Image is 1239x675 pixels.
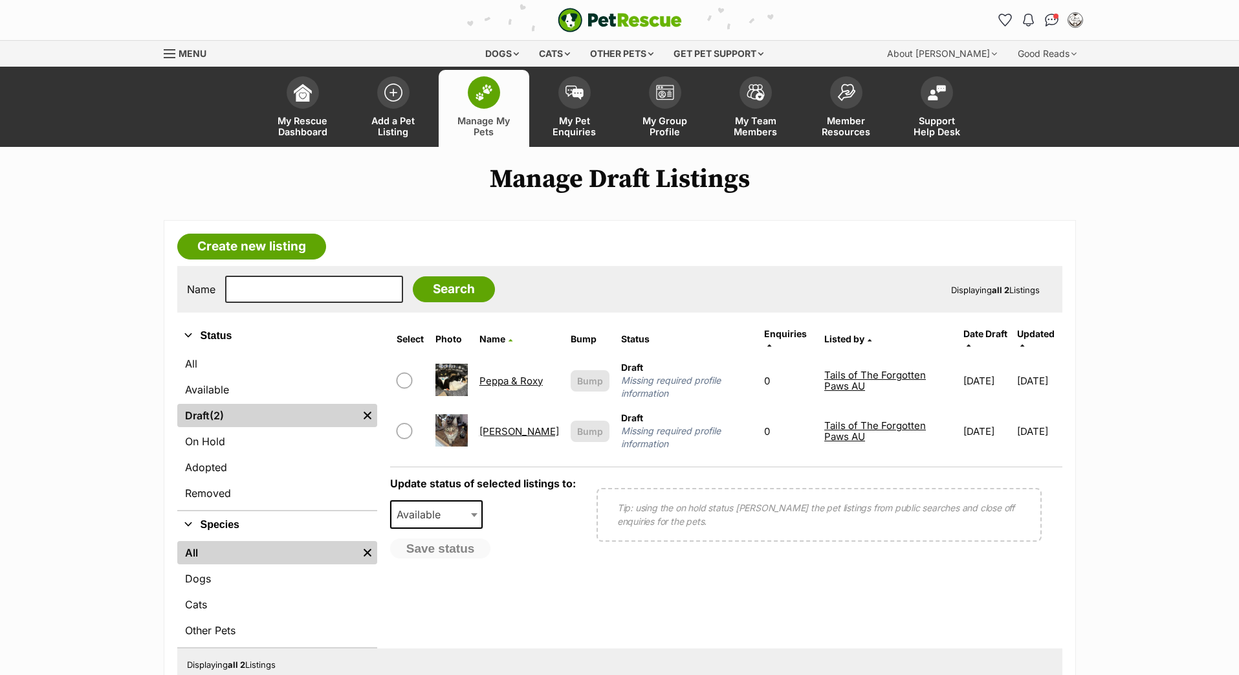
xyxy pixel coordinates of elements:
[636,115,694,137] span: My Group Profile
[824,333,872,344] a: Listed by
[1045,14,1058,27] img: chat-41dd97257d64d25036548639549fe6c8038ab92f7586957e7f3b1b290dea8141.svg
[479,375,543,387] a: Peppa & Roxy
[358,404,377,427] a: Remove filter
[177,567,377,590] a: Dogs
[455,115,513,137] span: Manage My Pets
[177,404,358,427] a: Draft
[258,70,348,147] a: My Rescue Dashboard
[210,408,224,423] span: (2)
[1065,10,1086,30] button: My account
[413,276,495,302] input: Search
[664,41,773,67] div: Get pet support
[529,70,620,147] a: My Pet Enquiries
[1017,356,1060,405] td: [DATE]
[476,41,528,67] div: Dogs
[824,333,864,344] span: Listed by
[177,538,377,647] div: Species
[995,10,1016,30] a: Favourites
[364,115,422,137] span: Add a Pet Listing
[177,456,377,479] a: Adopted
[571,421,609,442] button: Bump
[621,425,752,450] span: Missing required profile information
[390,538,491,559] button: Save status
[620,70,710,147] a: My Group Profile
[187,283,215,295] label: Name
[177,234,326,260] a: Create new listing
[617,501,1021,528] p: Tip: using the on hold status [PERSON_NAME] the pet listings from public searches and close off e...
[177,481,377,505] a: Removed
[179,48,206,59] span: Menu
[616,324,758,355] th: Status
[581,41,663,67] div: Other pets
[801,70,892,147] a: Member Resources
[479,333,512,344] a: Name
[951,285,1040,295] span: Displaying Listings
[228,659,245,670] strong: all 2
[764,328,807,339] span: translation missing: en.admin.listings.index.attributes.enquiries
[177,593,377,616] a: Cats
[759,406,818,456] td: 0
[764,328,807,349] a: Enquiries
[294,83,312,102] img: dashboard-icon-eb2f2d2d3e046f16d808141f083e7271f6b2e854fb5c12c21221c1fb7104beca.svg
[565,85,584,100] img: pet-enquiries-icon-7e3ad2cf08bfb03b45e93fb7055b45f3efa6380592205ae92323e6603595dc1f.svg
[391,505,454,524] span: Available
[747,84,765,101] img: team-members-icon-5396bd8760b3fe7c0b43da4ab00e1e3bb1a5d9ba89233759b79545d2d3fc5d0d.svg
[992,285,1009,295] strong: all 2
[187,659,276,670] span: Displaying Listings
[878,41,1006,67] div: About [PERSON_NAME]
[545,115,604,137] span: My Pet Enquiries
[430,324,473,355] th: Photo
[177,349,377,510] div: Status
[558,8,682,32] a: PetRescue
[177,352,377,375] a: All
[1017,406,1060,456] td: [DATE]
[384,83,402,102] img: add-pet-listing-icon-0afa8454b4691262ce3f59096e99ab1cd57d4a30225e0717b998d2c9b9846f56.svg
[571,370,609,392] button: Bump
[358,541,377,564] a: Remove filter
[928,85,946,100] img: help-desk-icon-fdf02630f3aa405de69fd3d07c3f3aa587a6932b1a1747fa1d2bba05be0121f9.svg
[475,84,493,101] img: manage-my-pets-icon-02211641906a0b7f246fdf0571729dbe1e7629f14944591b6c1af311fb30b64b.svg
[439,70,529,147] a: Manage My Pets
[479,333,505,344] span: Name
[621,374,752,400] span: Missing required profile information
[479,425,559,437] a: [PERSON_NAME]
[577,425,603,438] span: Bump
[1017,328,1055,349] a: Updated
[621,362,643,373] span: Draft
[837,83,855,101] img: member-resources-icon-8e73f808a243e03378d46382f2149f9095a855e16c252ad45f914b54edf8863c.svg
[727,115,785,137] span: My Team Members
[177,327,377,344] button: Status
[892,70,982,147] a: Support Help Desk
[1018,10,1039,30] button: Notifications
[390,500,483,529] span: Available
[963,328,1007,339] span: translation missing: en.admin.listings.index.attributes.date_draft
[177,378,377,401] a: Available
[164,41,215,64] a: Menu
[621,412,643,423] span: Draft
[656,85,674,100] img: group-profile-icon-3fa3cf56718a62981997c0bc7e787c4b2cf8bcc04b72c1350f741eb67cf2f40e.svg
[759,356,818,405] td: 0
[908,115,966,137] span: Support Help Desk
[577,374,603,388] span: Bump
[958,406,1016,456] td: [DATE]
[177,619,377,642] a: Other Pets
[817,115,875,137] span: Member Resources
[824,419,926,443] a: Tails of The Forgotten Paws AU
[558,8,682,32] img: logo-e224e6f780fb5917bec1dbf3a21bbac754714ae5b6737aabdf751b685950b380.svg
[1023,14,1033,27] img: notifications-46538b983faf8c2785f20acdc204bb7945ddae34d4c08c2a6579f10ce5e182be.svg
[348,70,439,147] a: Add a Pet Listing
[177,430,377,453] a: On Hold
[1017,328,1055,339] span: Updated
[391,324,429,355] th: Select
[177,516,377,533] button: Species
[274,115,332,137] span: My Rescue Dashboard
[963,328,1007,349] a: Date Draft
[565,324,615,355] th: Bump
[390,477,576,490] label: Update status of selected listings to:
[530,41,579,67] div: Cats
[958,356,1016,405] td: [DATE]
[710,70,801,147] a: My Team Members
[1009,41,1086,67] div: Good Reads
[995,10,1086,30] ul: Account quick links
[1069,14,1082,27] img: Tails of The Forgotten Paws AU profile pic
